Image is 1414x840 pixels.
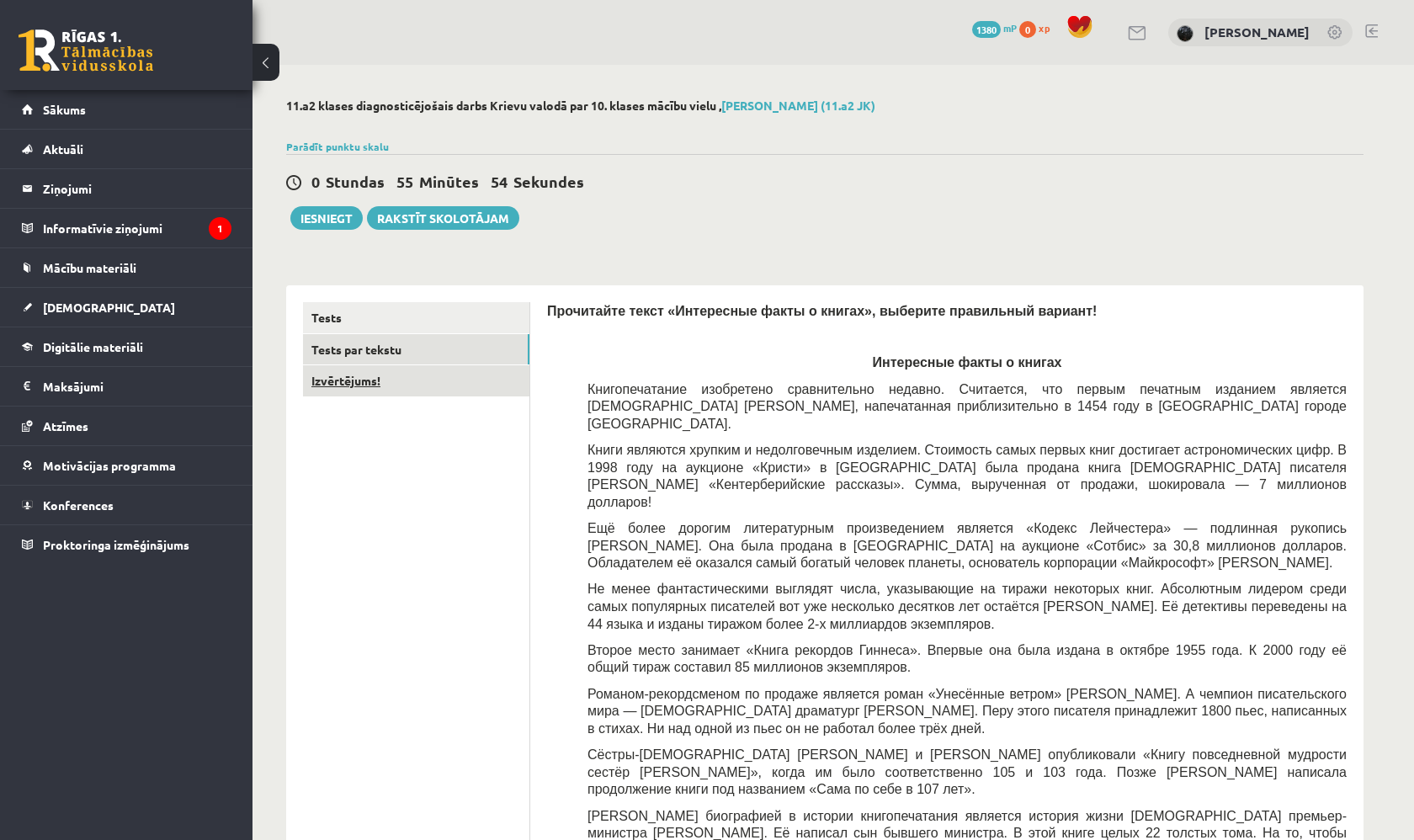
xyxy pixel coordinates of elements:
[22,486,231,524] a: Konferences
[22,525,231,564] a: Proktoringa izmēģinājums
[1204,24,1310,40] a: [PERSON_NAME]
[286,98,1363,113] h2: 11.a2 klases diagnosticējošais darbs Krievu valodā par 10. klases mācību vielu ,
[286,140,389,153] a: Parādīt punktu skalu
[43,537,189,552] span: Proktoringa izmēģinājums
[587,643,1347,675] span: Второе место занимает «Книга рекордов Гиннеса». Впервые она была издана в октябре 1955 года. К 20...
[22,327,231,366] a: Digitālie materiāli
[1019,21,1058,35] a: 0 xp
[311,172,320,191] span: 0
[43,367,231,406] legend: Maksājumi
[43,141,83,157] span: Aktuāli
[22,130,231,168] a: Aktuāli
[1003,21,1017,35] span: mP
[513,172,584,191] span: Sekundes
[22,209,231,247] a: Informatīvie ziņojumi1
[209,217,231,240] i: 1
[22,407,231,445] a: Atzīmes
[721,98,875,113] a: [PERSON_NAME] (11.a2 JK)
[587,521,1347,570] span: Ещё более дорогим литературным произведением является «Кодекс Лейчестера» — подлинная рукопись [P...
[22,248,231,287] a: Mācību materiāli
[43,260,136,275] span: Mācību materiāli
[491,172,508,191] span: 54
[43,458,176,473] span: Motivācijas programma
[43,102,86,117] span: Sākums
[19,29,153,72] a: Rīgas 1. Tālmācības vidusskola
[43,300,175,315] span: [DEMOGRAPHIC_DATA]
[1019,21,1036,38] span: 0
[1039,21,1050,35] span: xp
[587,443,1347,509] span: Книги являются хрупким и недолговечным изделием. Стоимость самых первых книг достигает астрономич...
[587,582,1347,630] span: Не менее фантастическими выглядят числа, указывающие на тиражи некоторых книг. Абсолютным лидером...
[419,172,479,191] span: Minūtes
[972,21,1017,35] a: 1380 mP
[303,302,529,333] a: Tests
[587,687,1347,736] span: Романом-рекордсменом по продаже является роман «Унесённые ветром» [PERSON_NAME]. А чемпион писате...
[43,339,143,354] span: Digitālie materiāli
[22,367,231,406] a: Maksājumi
[303,334,529,365] a: Tests par tekstu
[43,169,231,208] legend: Ziņojumi
[587,382,1347,431] span: Книгопечатание изобретено сравнительно недавно. Считается, что первым печатным изданием является ...
[396,172,413,191] span: 55
[367,206,519,230] a: Rakstīt skolotājam
[22,169,231,208] a: Ziņojumi
[873,355,1062,369] span: Интересные факты о книгах
[587,747,1347,796] span: Сёстры-[DEMOGRAPHIC_DATA] [PERSON_NAME] и [PERSON_NAME] опубликовали «Книгу повседневной мудрости...
[547,304,1097,318] span: Прочитайте текст «Интересные факты о книгах», выберите правильный вариант!
[972,21,1001,38] span: 1380
[1177,25,1193,42] img: Karolina Rogalika
[303,365,529,396] a: Izvērtējums!
[22,446,231,485] a: Motivācijas programma
[326,172,385,191] span: Stundas
[43,418,88,433] span: Atzīmes
[22,90,231,129] a: Sākums
[43,209,231,247] legend: Informatīvie ziņojumi
[43,497,114,513] span: Konferences
[290,206,363,230] button: Iesniegt
[22,288,231,327] a: [DEMOGRAPHIC_DATA]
